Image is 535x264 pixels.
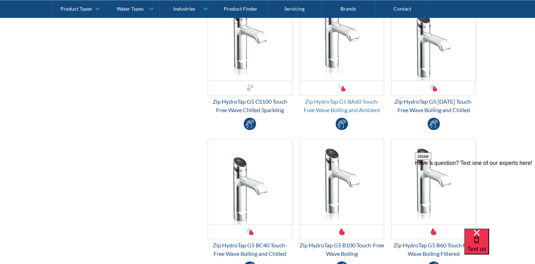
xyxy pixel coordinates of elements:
[60,6,92,12] div: Product Types
[464,229,535,264] iframe: podium webchat widget bubble
[300,97,384,114] div: Zip HydroTap G5 BA60 Touch-Free Wave Boiling and Ambient
[300,139,384,258] a: Zip HydroTap G5 B100 Touch-Free Wave BoilingZip HydroTap G5 B100 Touch-Free Wave Boiling
[391,97,476,114] div: Zip HydroTap G5 [DATE] Touch-Free Wave Boiling and Chilled
[208,139,292,224] img: Zip HydroTap G5 BC40 Touch-Free Wave Boiling and Chilled
[117,6,144,12] div: Water Types
[300,139,384,224] img: Zip HydroTap G5 B100 Touch-Free Wave Boiling
[300,241,384,258] div: Zip HydroTap G5 B100 Touch-Free Wave Boiling
[208,97,292,114] div: Zip HydroTap G5 CS100 Touch Free Wave Chilled Sparkling
[415,153,535,237] iframe: podium webchat widget prompt
[391,139,476,224] img: Zip HydroTap G5 B60 Touch Free Wave Boiling Filtered
[391,241,476,258] div: Zip HydroTap G5 B60 Touch Free Wave Boiling Filtered
[173,6,195,12] div: Industries
[208,139,292,258] a: Zip HydroTap G5 BC40 Touch-Free Wave Boiling and ChilledZip HydroTap G5 BC40 Touch-Free Wave Boil...
[391,139,476,258] a: Zip HydroTap G5 B60 Touch Free Wave Boiling FilteredZip HydroTap G5 B60 Touch Free Wave Boiling F...
[208,241,292,258] div: Zip HydroTap G5 BC40 Touch-Free Wave Boiling and Chilled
